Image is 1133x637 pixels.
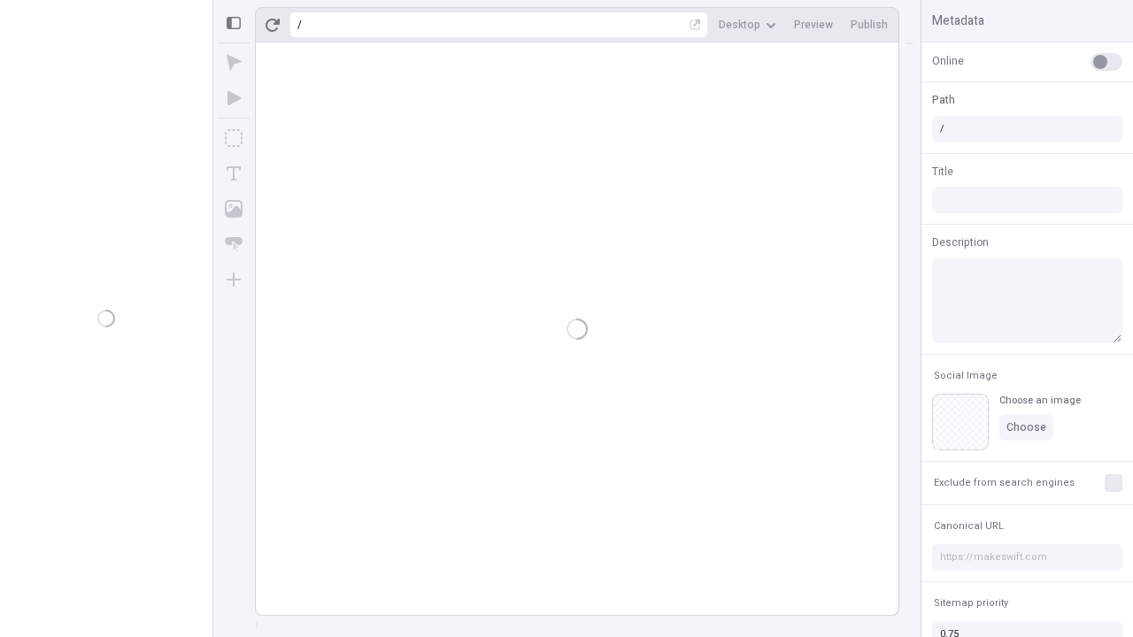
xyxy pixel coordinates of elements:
button: Button [218,228,250,260]
div: / [297,18,302,32]
span: Publish [851,18,888,32]
button: Choose [999,414,1053,441]
button: Desktop [712,12,783,38]
span: Desktop [719,18,760,32]
input: https://makeswift.com [932,544,1122,571]
span: Path [932,92,955,108]
button: Image [218,193,250,225]
button: Text [218,157,250,189]
button: Exclude from search engines [930,472,1078,494]
span: Choose [1006,420,1046,434]
button: Canonical URL [930,516,1007,537]
span: Canonical URL [934,519,1004,533]
button: Box [218,122,250,154]
span: Online [932,53,964,69]
div: Choose an image [999,394,1081,407]
span: Exclude from search engines [934,476,1075,489]
span: Title [932,164,953,180]
button: Social Image [930,365,1001,387]
button: Preview [787,12,840,38]
span: Social Image [934,369,998,382]
span: Sitemap priority [934,596,1008,610]
button: Publish [844,12,895,38]
span: Description [932,234,989,250]
button: Sitemap priority [930,593,1012,614]
span: Preview [794,18,833,32]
